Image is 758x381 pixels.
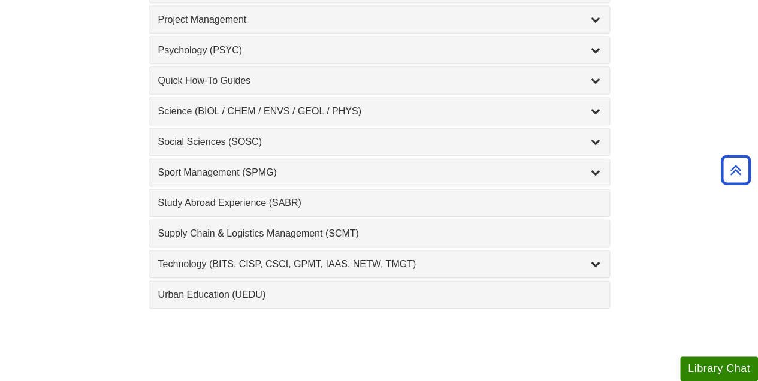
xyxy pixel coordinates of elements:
[158,288,600,302] a: Urban Education (UEDU)
[158,257,600,271] a: Technology (BITS, CISP, CSCI, GPMT, IAAS, NETW, TMGT)
[158,13,600,27] a: Project Management
[158,226,600,241] a: Supply Chain & Logistics Management (SCMT)
[158,74,600,88] a: Quick How-To Guides
[158,104,600,119] a: Science (BIOL / CHEM / ENVS / GEOL / PHYS)
[717,162,755,178] a: Back to Top
[158,165,600,180] a: Sport Management (SPMG)
[158,135,600,149] a: Social Sciences (SOSC)
[158,196,600,210] a: Study Abroad Experience (SABR)
[158,43,600,58] a: Psychology (PSYC)
[680,356,758,381] button: Library Chat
